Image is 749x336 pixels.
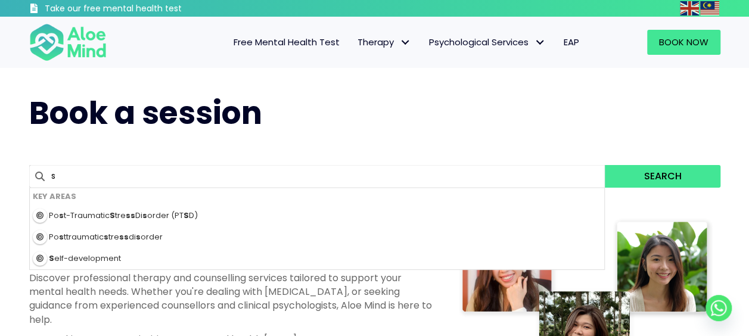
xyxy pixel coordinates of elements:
[49,231,163,242] span: Po ttraumatic tre di order
[59,210,64,221] strong: s
[429,36,546,48] span: Psychological Services
[29,23,107,62] img: Aloe mind Logo
[184,210,189,221] strong: S
[397,34,414,51] span: Therapy: submenu
[110,210,115,221] strong: S
[29,3,245,17] a: Take our free mental health test
[555,30,588,55] a: EAP
[49,253,121,264] span: elf-development
[29,271,434,326] p: Discover professional therapy and counselling services tailored to support your mental health nee...
[126,210,130,221] strong: s
[659,36,708,48] span: Book Now
[29,91,262,135] span: Book a session
[130,210,135,221] strong: s
[45,3,245,15] h3: Take our free mental health test
[680,1,700,15] a: English
[700,1,720,15] a: Malay
[680,1,699,15] img: en
[104,231,108,242] strong: s
[605,165,720,188] button: Search
[49,210,198,221] span: Po t-Traumatic tre Di order (PT D)
[420,30,555,55] a: Psychological ServicesPsychological Services: submenu
[225,30,349,55] a: Free Mental Health Test
[358,36,411,48] span: Therapy
[349,30,420,55] a: TherapyTherapy: submenu
[142,210,147,221] strong: s
[59,231,64,242] strong: s
[122,30,588,55] nav: Menu
[234,36,340,48] span: Free Mental Health Test
[30,188,605,205] h4: Key Areas
[124,231,129,242] strong: s
[647,30,720,55] a: Book Now
[49,253,54,264] strong: S
[564,36,579,48] span: EAP
[532,34,549,51] span: Psychological Services: submenu
[706,295,732,321] a: Whatsapp
[700,1,719,15] img: ms
[119,231,124,242] strong: s
[29,165,605,188] input: Search for...
[136,231,141,242] strong: s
